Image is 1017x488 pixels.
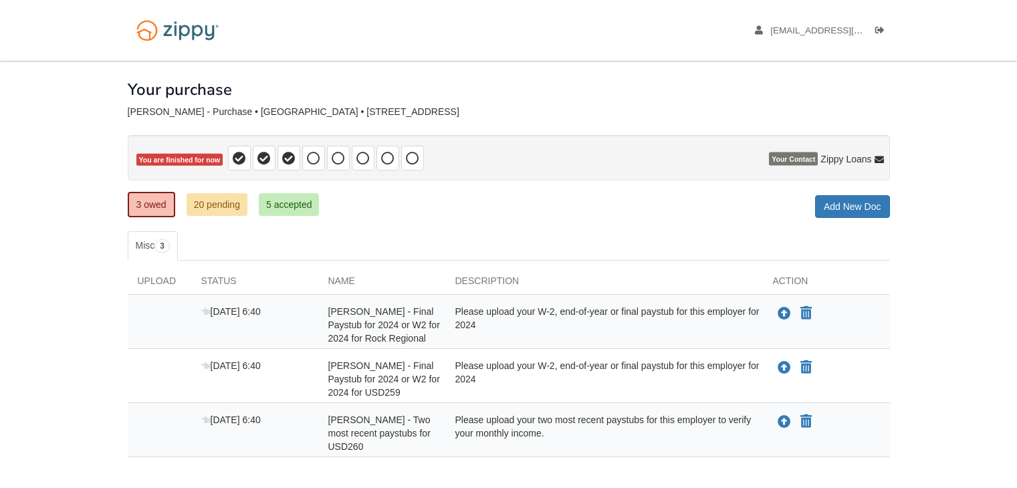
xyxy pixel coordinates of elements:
div: Action [763,274,890,294]
span: [PERSON_NAME] - Final Paystub for 2024 or W2 for 2024 for USD259 [328,360,440,398]
button: Upload Angelica Hanks - Final Paystub for 2024 or W2 for 2024 for Rock Regional [776,305,792,322]
button: Declare Angelica Hanks - Final Paystub for 2024 or W2 for 2024 for USD259 not applicable [799,360,813,376]
div: [PERSON_NAME] - Purchase • [GEOGRAPHIC_DATA] • [STREET_ADDRESS] [128,106,890,118]
span: Your Contact [769,152,818,166]
span: fandemonium.cosplays@gmail.com [770,25,923,35]
span: [DATE] 6:40 [201,306,261,317]
span: 3 [154,239,170,253]
div: Please upload your two most recent paystubs for this employer to verify your monthly income. [445,413,763,453]
h1: Your purchase [128,81,232,98]
a: 20 pending [187,193,247,216]
a: Misc [128,231,178,261]
button: Declare Angelica Hanks - Two most recent paystubs for USD260 not applicable [799,414,813,430]
span: [DATE] 6:40 [201,360,261,371]
span: [DATE] 6:40 [201,414,261,425]
span: [PERSON_NAME] - Final Paystub for 2024 or W2 for 2024 for Rock Regional [328,306,440,344]
a: edit profile [755,25,924,39]
div: Name [318,274,445,294]
div: Status [191,274,318,294]
button: Upload Angelica Hanks - Two most recent paystubs for USD260 [776,413,792,431]
div: Please upload your W-2, end-of-year or final paystub for this employer for 2024 [445,359,763,399]
button: Upload Angelica Hanks - Final Paystub for 2024 or W2 for 2024 for USD259 [776,359,792,376]
button: Declare Angelica Hanks - Final Paystub for 2024 or W2 for 2024 for Rock Regional not applicable [799,306,813,322]
span: You are finished for now [136,154,223,166]
span: [PERSON_NAME] - Two most recent paystubs for USD260 [328,414,431,452]
span: Zippy Loans [820,152,871,166]
a: Add New Doc [815,195,890,218]
div: Description [445,274,763,294]
a: Log out [875,25,890,39]
a: 5 accepted [259,193,320,216]
div: Please upload your W-2, end-of-year or final paystub for this employer for 2024 [445,305,763,345]
a: 3 owed [128,192,175,217]
img: Logo [128,13,227,47]
div: Upload [128,274,191,294]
